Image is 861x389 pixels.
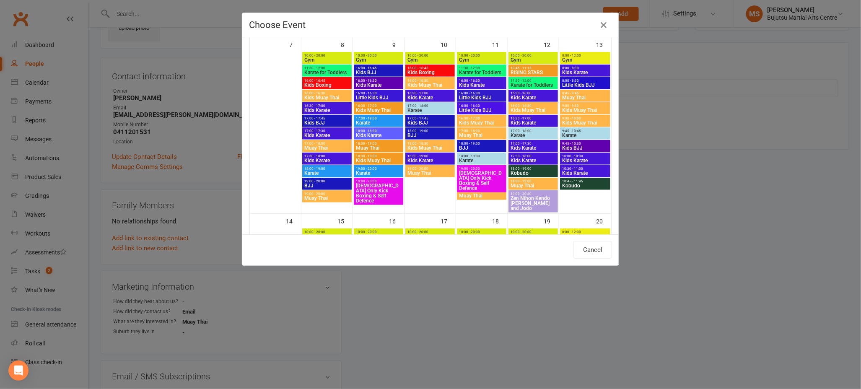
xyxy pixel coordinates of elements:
span: Little Kids BJJ [459,108,505,113]
span: Karate [510,133,556,138]
span: Muay Thai [304,145,350,150]
span: 17:00 - 17:30 [304,129,350,133]
span: Kids Muay Thai [355,158,402,163]
span: Kids Karate [304,108,350,113]
span: 18:00 - 19:00 [304,167,350,171]
span: BJJ [304,183,350,188]
span: 18:00 - 18:30 [355,129,402,133]
span: 16:30 - 17:00 [304,104,350,108]
div: 16 [389,214,404,228]
span: Kids Muay Thai [459,120,505,125]
span: Zen Nihon Kendo [PERSON_NAME] and Jodo [510,196,556,211]
span: 16:00 - 16:45 [304,79,350,83]
span: Kids Muay Thai [510,108,556,113]
span: 18:00 - 19:00 [510,179,556,183]
span: RISING STARS [510,70,556,75]
span: 10:00 - 20:00 [510,230,556,234]
span: 19:00 - 20:00 [304,192,350,196]
span: Kids Karate [510,145,556,150]
span: Kids Boxing [407,70,453,75]
span: Gym [407,57,453,62]
span: 19:00 - 20:30 [510,192,556,196]
h4: Choose Event [249,20,612,30]
span: Kids Karate [562,70,609,75]
span: 17:00 - 17:45 [407,117,453,120]
div: Open Intercom Messenger [8,360,29,381]
span: Kids Karate [355,133,402,138]
span: BJJ [459,145,505,150]
div: 8 [341,37,353,51]
span: 18:30 - 19:00 [355,154,402,158]
div: 14 [286,214,301,228]
span: Karate [304,171,350,176]
span: 9:00 - 9:30 [562,104,609,108]
span: Kids Muay Thai [407,145,453,150]
span: Gym [510,57,556,62]
span: Kobudo [510,171,556,176]
span: 17:00 - 18:00 [355,117,402,120]
span: 18:30 - 19:00 [407,154,453,158]
span: Gym [510,234,556,239]
span: Kids Karate [562,158,609,163]
span: Muay Thai [407,171,453,176]
span: 10:00 - 10:30 [562,154,609,158]
span: Gym [304,234,350,239]
div: 11 [492,37,507,51]
span: Little Kids BJJ [562,83,609,88]
span: 18:00 - 19:00 [355,142,402,145]
span: 17:30 - 18:00 [304,154,350,158]
span: 17:00 - 18:00 [304,142,350,145]
span: 10:45 - 11:15 [510,66,556,70]
span: Kids Karate [510,120,556,125]
span: Kids Karate [562,171,609,176]
span: [DEMOGRAPHIC_DATA] Only Kick Boxing & Self Defence [355,183,402,203]
span: Kids Muay Thai [562,120,609,125]
span: 18:00 - 19:00 [459,154,505,158]
span: 11:30 - 12:00 [459,66,505,70]
span: 16:00 - 16:30 [407,79,453,83]
span: 17:00 - 17:30 [510,142,556,145]
span: 10:00 - 20:00 [459,230,505,234]
span: 18:00 - 19:00 [459,142,505,145]
span: BJJ [407,133,453,138]
span: Kids Karate [304,133,350,138]
span: Karate [562,133,609,138]
span: 10:00 - 20:00 [459,54,505,57]
span: Kids Karate [407,158,453,163]
span: Kids BJJ [407,120,453,125]
div: 15 [337,214,353,228]
span: 16:00 - 16:30 [459,104,505,108]
span: 8:45 - 9:45 [562,91,609,95]
span: Kids Karate [407,95,453,100]
span: Kids Boxing [304,83,350,88]
span: Karate [355,171,402,176]
span: Kids Karate [510,95,556,100]
button: Cancel [573,241,612,259]
div: 17 [441,214,456,228]
span: 8:00 - 8:30 [562,66,609,70]
span: Kids Muay Thai [562,108,609,113]
span: 17:00 - 18:00 [407,104,453,108]
span: Gym [459,57,505,62]
span: 16:30 - 17:00 [459,117,505,120]
span: 9:45 - 10:30 [562,142,609,145]
span: Karate for Toddlers [510,83,556,88]
span: 16:00 - 16:30 [459,91,505,95]
span: Karate for Toddlers [304,70,350,75]
span: Karate [355,120,402,125]
span: Gym [562,234,609,239]
span: Kids BJJ [355,70,402,75]
span: [DEMOGRAPHIC_DATA] Only Kick Boxing & Self Defence [459,171,505,191]
span: Muay Thai [459,133,505,138]
span: Gym [355,57,402,62]
span: 16:00 - 16:45 [407,66,453,70]
span: Kids Muay Thai [407,83,453,88]
span: 17:00 - 17:45 [304,117,350,120]
span: 8:00 - 12:00 [562,54,609,57]
span: 16:00 - 16:30 [355,91,402,95]
span: Muay Thai [304,196,350,201]
span: 16:00 - 16:45 [355,66,402,70]
span: 16:30 - 17:00 [407,91,453,95]
span: Muay Thai [562,95,609,100]
div: 18 [492,214,507,228]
